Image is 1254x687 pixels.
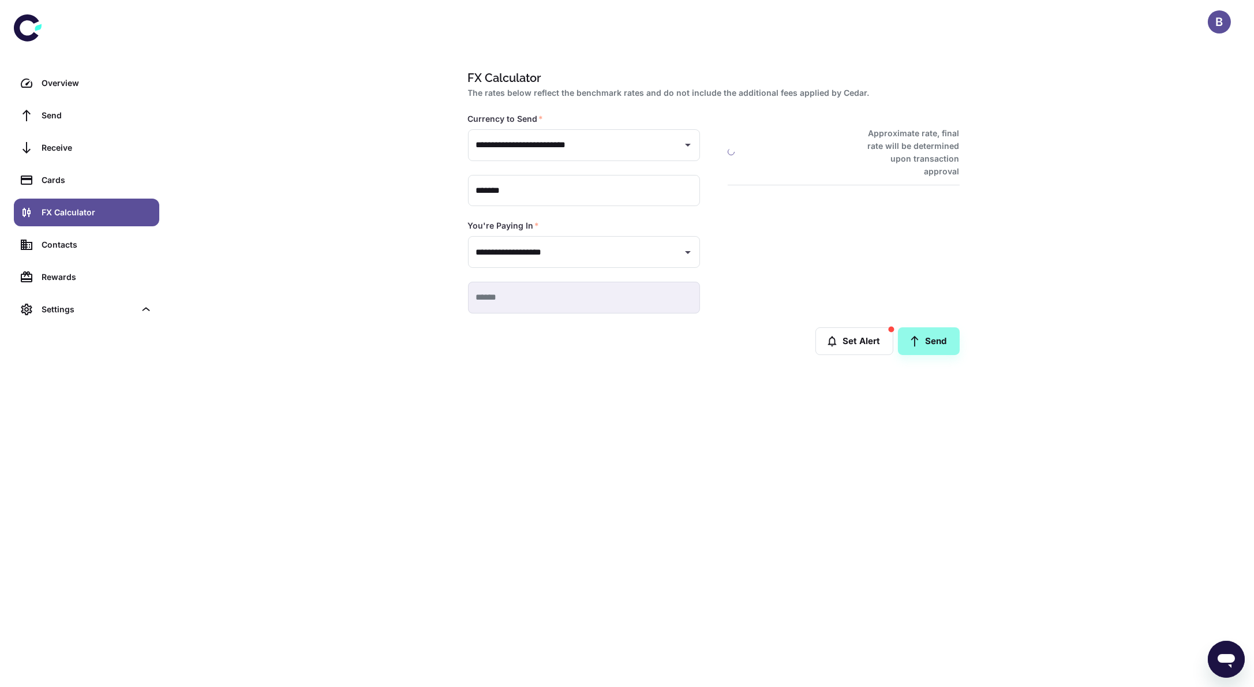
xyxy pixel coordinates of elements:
[42,109,152,122] div: Send
[42,206,152,219] div: FX Calculator
[468,69,955,87] h1: FX Calculator
[14,102,159,129] a: Send
[855,127,960,178] h6: Approximate rate, final rate will be determined upon transaction approval
[42,271,152,283] div: Rewards
[42,141,152,154] div: Receive
[1208,10,1231,33] button: B
[14,134,159,162] a: Receive
[815,327,893,355] button: Set Alert
[1208,641,1245,678] iframe: Button to launch messaging window, conversation in progress
[42,238,152,251] div: Contacts
[42,303,135,316] div: Settings
[42,174,152,186] div: Cards
[42,77,152,89] div: Overview
[14,296,159,323] div: Settings
[468,113,544,125] label: Currency to Send
[680,137,696,153] button: Open
[680,244,696,260] button: Open
[14,231,159,259] a: Contacts
[468,220,540,232] label: You're Paying In
[14,69,159,97] a: Overview
[898,327,960,355] a: Send
[14,166,159,194] a: Cards
[14,199,159,226] a: FX Calculator
[14,263,159,291] a: Rewards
